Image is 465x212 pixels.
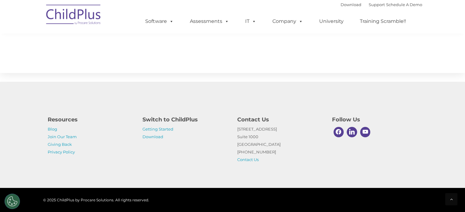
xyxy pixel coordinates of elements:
a: IT [239,15,262,27]
iframe: Chat Widget [365,146,465,212]
a: Linkedin [345,125,359,139]
a: Support [369,2,385,7]
span: Phone number [85,65,111,70]
a: Join Our Team [48,134,77,139]
a: Software [139,15,180,27]
h4: Switch to ChildPlus [142,115,228,124]
button: Cookies Settings [5,194,20,209]
a: Company [266,15,309,27]
a: Youtube [359,125,372,139]
a: Privacy Policy [48,149,75,154]
font: | [341,2,422,7]
span: Last name [85,40,104,45]
a: Training Scramble!! [354,15,412,27]
h4: Follow Us [332,115,418,124]
a: University [313,15,350,27]
img: ChildPlus by Procare Solutions [43,0,104,31]
h4: Contact Us [237,115,323,124]
a: Giving Back [48,142,72,147]
a: Download [341,2,361,7]
a: Facebook [332,125,345,139]
a: Blog [48,127,57,131]
a: Getting Started [142,127,173,131]
span: © 2025 ChildPlus by Procare Solutions. All rights reserved. [43,198,149,202]
a: Download [142,134,163,139]
p: [STREET_ADDRESS] Suite 1000 [GEOGRAPHIC_DATA] [PHONE_NUMBER] [237,125,323,163]
a: Schedule A Demo [386,2,422,7]
h4: Resources [48,115,133,124]
a: Assessments [184,15,235,27]
a: Contact Us [237,157,259,162]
